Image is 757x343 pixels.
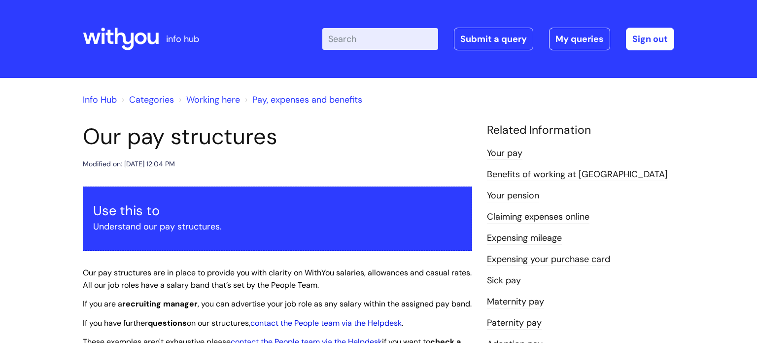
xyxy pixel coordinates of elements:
[322,28,674,50] div: | -
[93,219,462,234] p: Understand our pay structures.
[250,318,402,328] a: contact the People team via the Helpdesk
[487,296,544,308] a: Maternity pay
[83,318,403,328] span: If you have further on our structures, .
[148,318,187,328] strong: questions
[119,92,174,108] li: Solution home
[166,31,199,47] p: info hub
[487,168,668,181] a: Benefits of working at [GEOGRAPHIC_DATA]
[487,123,674,137] h4: Related Information
[83,267,472,290] span: Our pay structures are in place to provide you with clarity on WithYou salaries, allowances and c...
[487,317,542,330] a: Paternity pay
[454,28,533,50] a: Submit a query
[83,158,175,170] div: Modified on: [DATE] 12:04 PM
[83,299,472,309] span: If you are a , you can advertise your job role as any salary within the assigned pay band.
[252,94,362,106] a: Pay, expenses and benefits
[549,28,610,50] a: My queries
[93,203,462,219] h3: Use this to
[487,253,610,266] a: Expensing your purchase card
[487,274,521,287] a: Sick pay
[176,92,240,108] li: Working here
[122,299,198,309] strong: recruiting manager
[186,94,240,106] a: Working here
[487,232,562,245] a: Expensing mileage
[83,94,117,106] a: Info Hub
[626,28,674,50] a: Sign out
[242,92,362,108] li: Pay, expenses and benefits
[322,28,438,50] input: Search
[83,123,472,150] h1: Our pay structures
[487,211,589,224] a: Claiming expenses online
[487,190,539,202] a: Your pension
[487,147,522,160] a: Your pay
[129,94,174,106] a: Categories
